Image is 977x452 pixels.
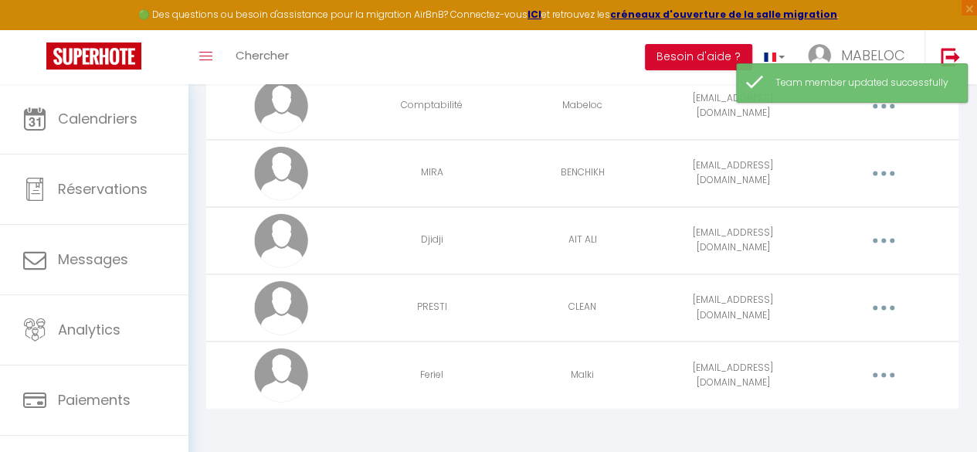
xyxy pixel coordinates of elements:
[357,206,507,274] td: Djidji
[236,47,289,63] span: Chercher
[657,274,808,341] td: [EMAIL_ADDRESS][DOMAIN_NAME]
[645,44,752,70] button: Besoin d'aide ?
[12,6,59,53] button: Ouvrir le widget de chat LiveChat
[657,139,808,206] td: [EMAIL_ADDRESS][DOMAIN_NAME]
[357,139,507,206] td: MIRA
[507,206,658,274] td: AIT ALI
[775,76,952,90] div: Team member updated successfully
[841,46,905,65] span: MABELOC
[507,139,658,206] td: BENCHIKH
[507,341,658,408] td: Malki
[507,72,658,139] td: Mabeloc
[357,341,507,408] td: Feriel
[254,348,308,402] img: avatar.png
[657,72,808,139] td: [EMAIL_ADDRESS][DOMAIN_NAME]
[254,146,308,200] img: avatar.png
[254,280,308,335] img: avatar.png
[58,179,148,199] span: Réservations
[507,274,658,341] td: CLEAN
[796,30,924,84] a: ... MABELOC
[254,213,308,267] img: avatar.png
[610,8,837,21] a: créneaux d'ouverture de la salle migration
[357,274,507,341] td: PRESTI
[657,206,808,274] td: [EMAIL_ADDRESS][DOMAIN_NAME]
[528,8,541,21] a: ICI
[58,320,120,339] span: Analytics
[357,72,507,139] td: Comptabilité
[941,47,960,66] img: logout
[224,30,300,84] a: Chercher
[808,44,831,67] img: ...
[657,341,808,408] td: [EMAIL_ADDRESS][DOMAIN_NAME]
[46,42,141,70] img: Super Booking
[58,390,131,410] span: Paiements
[58,250,128,269] span: Messages
[254,79,308,133] img: avatar.png
[58,109,137,128] span: Calendriers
